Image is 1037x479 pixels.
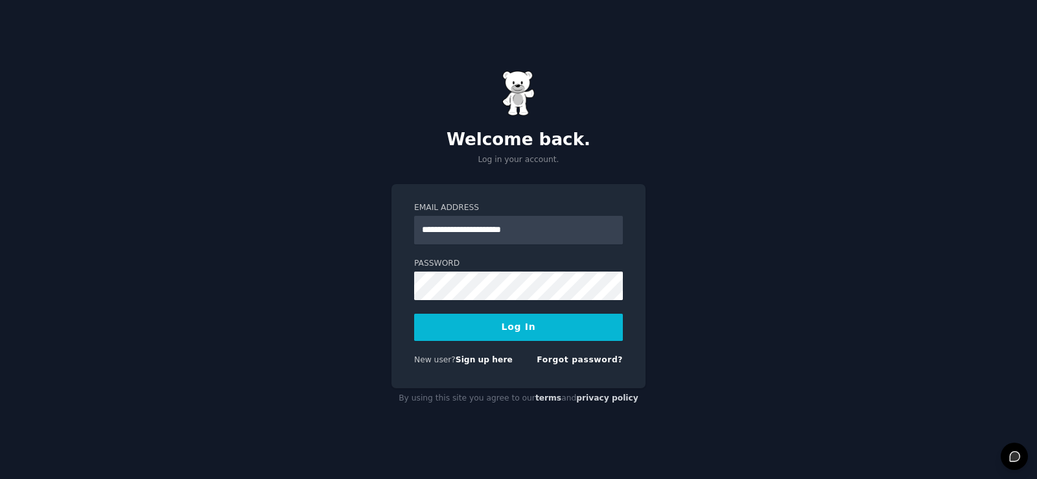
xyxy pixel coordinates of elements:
a: terms [535,393,561,403]
h2: Welcome back. [391,130,646,150]
button: Log In [414,314,623,341]
a: Sign up here [456,355,513,364]
img: Gummy Bear [502,71,535,116]
label: Password [414,258,623,270]
label: Email Address [414,202,623,214]
span: New user? [414,355,456,364]
div: By using this site you agree to our and [391,388,646,409]
a: privacy policy [576,393,638,403]
a: Forgot password? [537,355,623,364]
p: Log in your account. [391,154,646,166]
